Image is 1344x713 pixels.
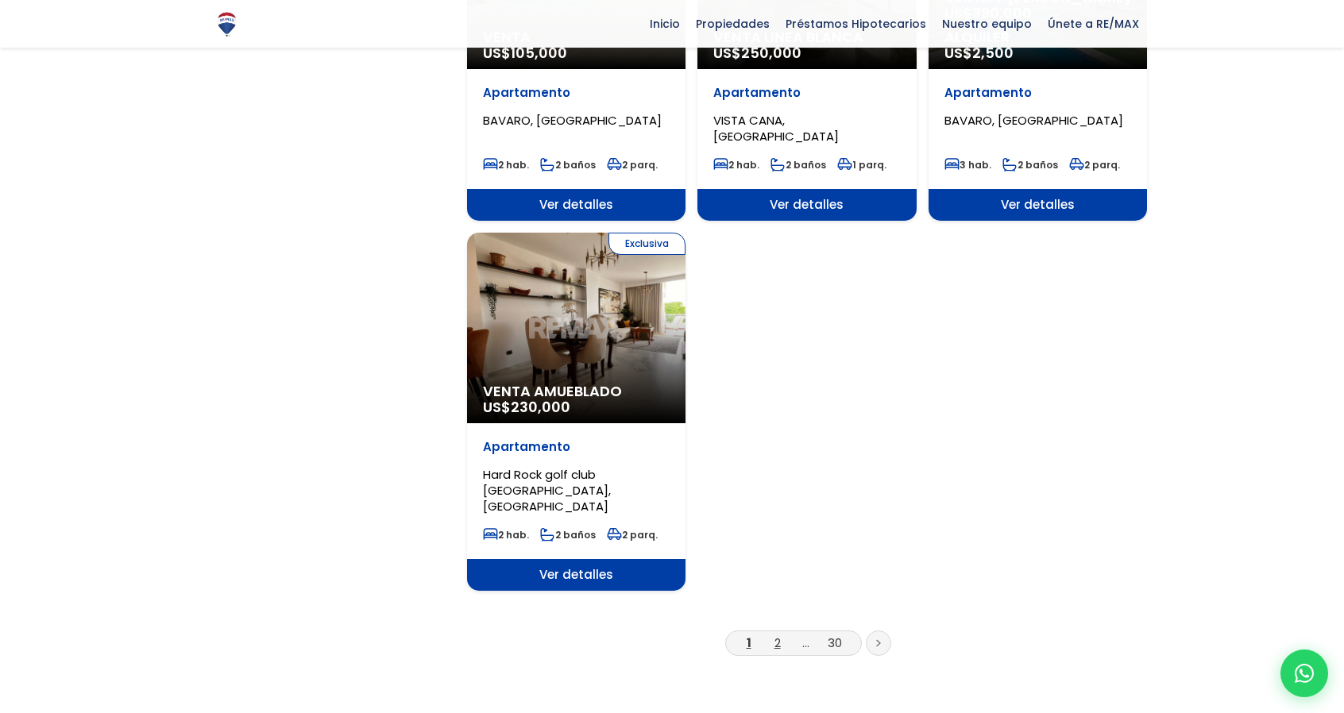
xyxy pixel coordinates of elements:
[934,12,1040,36] span: Nuestro equipo
[713,112,839,145] span: VISTA CANA, [GEOGRAPHIC_DATA]
[483,43,567,63] span: US$
[713,85,900,101] p: Apartamento
[837,158,886,172] span: 1 parq.
[483,439,670,455] p: Apartamento
[467,189,686,221] span: Ver detalles
[713,43,801,63] span: US$
[483,383,670,399] span: Venta Amueblado
[511,43,567,63] span: 105,000
[483,85,670,101] p: Apartamento
[1002,158,1058,172] span: 2 baños
[802,634,809,651] a: ...
[607,158,658,172] span: 2 parq.
[483,397,570,417] span: US$
[607,528,658,541] span: 2 parq.
[741,43,801,63] span: 250,000
[713,158,759,172] span: 2 hab.
[642,12,688,36] span: Inicio
[1040,12,1147,36] span: Únete a RE/MAX
[697,189,916,221] span: Ver detalles
[540,528,596,541] span: 2 baños
[483,466,611,515] span: Hard Rock golf club [GEOGRAPHIC_DATA], [GEOGRAPHIC_DATA]
[688,12,778,36] span: Propiedades
[213,10,241,38] img: Logo de REMAX
[972,43,1014,63] span: 2,500
[608,233,686,255] span: Exclusiva
[467,233,686,591] a: Exclusiva Venta Amueblado US$230,000 Apartamento Hard Rock golf club [GEOGRAPHIC_DATA], [GEOGRAPH...
[511,397,570,417] span: 230,000
[778,12,934,36] span: Préstamos Hipotecarios
[1069,158,1120,172] span: 2 parq.
[747,634,751,651] a: 1
[774,634,781,651] a: 2
[483,158,529,172] span: 2 hab.
[483,112,662,129] span: BAVARO, [GEOGRAPHIC_DATA]
[828,634,842,651] a: 30
[944,112,1123,129] span: BAVARO, [GEOGRAPHIC_DATA]
[944,158,991,172] span: 3 hab.
[944,85,1131,101] p: Apartamento
[770,158,826,172] span: 2 baños
[944,43,1014,63] span: US$
[929,189,1147,221] span: Ver detalles
[483,528,529,541] span: 2 hab.
[540,158,596,172] span: 2 baños
[467,559,686,591] span: Ver detalles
